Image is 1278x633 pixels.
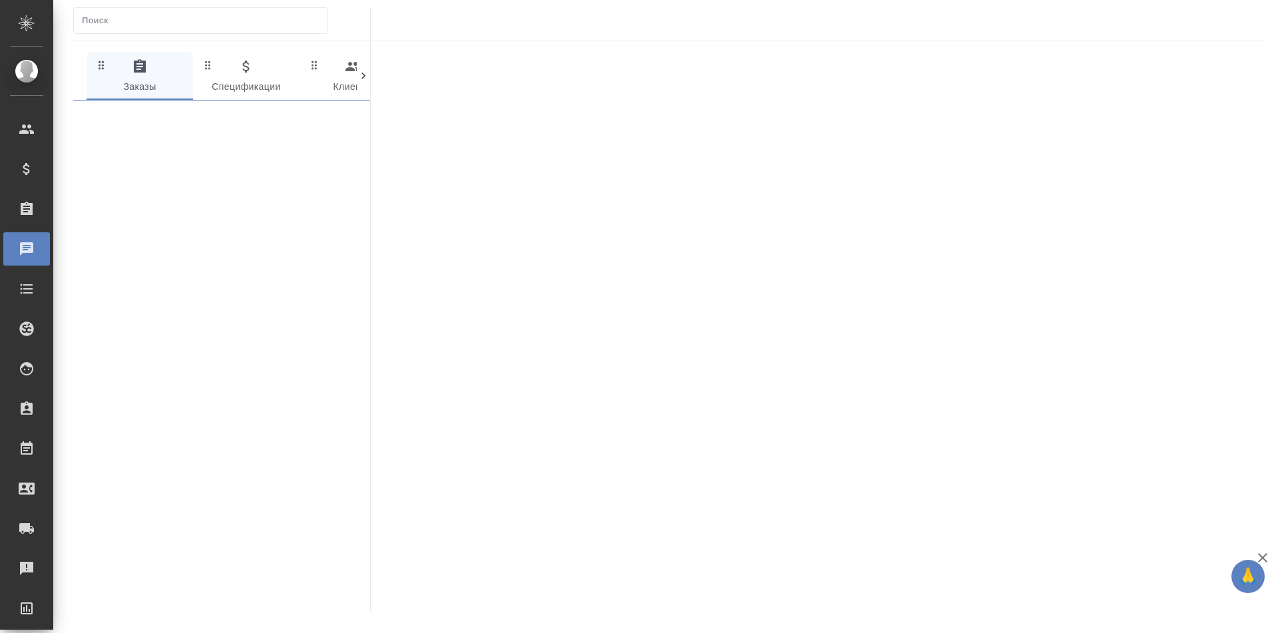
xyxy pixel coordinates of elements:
input: Поиск [82,11,327,30]
span: Спецификации [201,59,292,95]
span: Клиенты [308,59,398,95]
svg: Зажми и перетащи, чтобы поменять порядок вкладок [202,59,214,71]
span: 🙏 [1237,562,1259,590]
button: 🙏 [1231,560,1265,593]
svg: Зажми и перетащи, чтобы поменять порядок вкладок [308,59,321,71]
svg: Зажми и перетащи, чтобы поменять порядок вкладок [95,59,108,71]
span: Заказы [95,59,185,95]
